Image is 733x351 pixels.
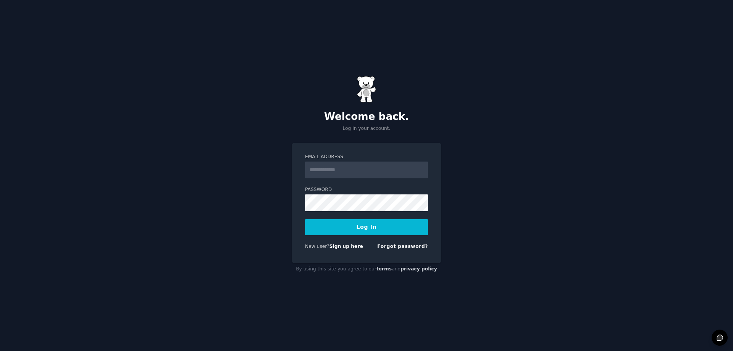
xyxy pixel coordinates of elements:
label: Email Address [305,154,428,160]
span: New user? [305,244,329,249]
p: Log in your account. [292,125,441,132]
a: privacy policy [400,266,437,272]
h2: Welcome back. [292,111,441,123]
a: Sign up here [329,244,363,249]
a: terms [376,266,392,272]
label: Password [305,186,428,193]
button: Log In [305,219,428,235]
img: Gummy Bear [357,76,376,103]
div: By using this site you agree to our and [292,263,441,275]
a: Forgot password? [377,244,428,249]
